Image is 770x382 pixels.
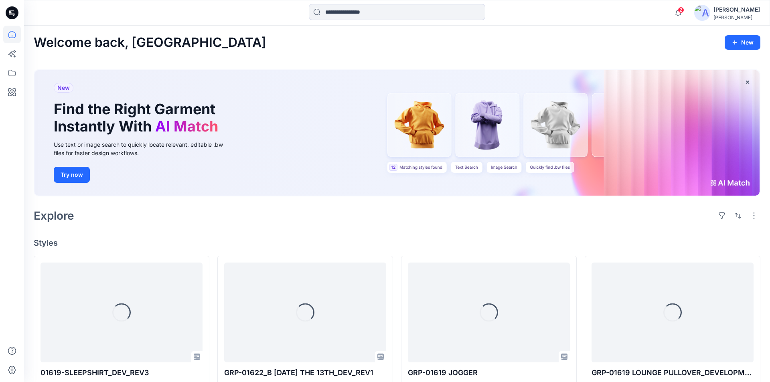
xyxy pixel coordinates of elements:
p: GRP-01619 LOUNGE PULLOVER_DEVELOPMENT [592,367,754,378]
h1: Find the Right Garment Instantly With [54,101,222,135]
span: 2 [678,7,684,13]
span: AI Match [155,117,218,135]
div: [PERSON_NAME] [713,5,760,14]
p: GRP-01619 JOGGER [408,367,570,378]
div: Use text or image search to quickly locate relevant, editable .bw files for faster design workflows. [54,140,234,157]
h2: Explore [34,209,74,222]
div: [PERSON_NAME] [713,14,760,20]
p: 01619-SLEEPSHIRT_DEV_REV3 [41,367,203,378]
img: avatar [694,5,710,21]
button: Try now [54,167,90,183]
p: GRP-01622_B [DATE] THE 13TH_DEV_REV1 [224,367,386,378]
span: New [57,83,70,93]
h2: Welcome back, [GEOGRAPHIC_DATA] [34,35,266,50]
h4: Styles [34,238,760,248]
button: New [725,35,760,50]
